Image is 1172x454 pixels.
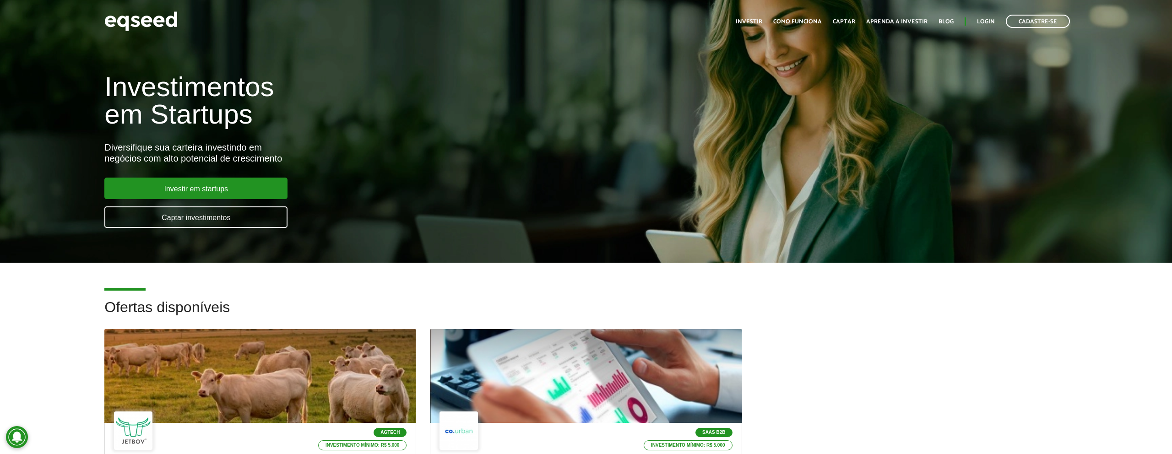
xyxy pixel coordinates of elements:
[773,19,822,25] a: Como funciona
[374,428,407,437] p: Agtech
[736,19,762,25] a: Investir
[104,299,1067,329] h2: Ofertas disponíveis
[939,19,954,25] a: Blog
[833,19,855,25] a: Captar
[104,9,178,33] img: EqSeed
[104,178,288,199] a: Investir em startups
[977,19,995,25] a: Login
[104,73,677,128] h1: Investimentos em Startups
[866,19,928,25] a: Aprenda a investir
[695,428,732,437] p: SaaS B2B
[1006,15,1070,28] a: Cadastre-se
[104,142,677,164] div: Diversifique sua carteira investindo em negócios com alto potencial de crescimento
[104,206,288,228] a: Captar investimentos
[644,440,732,450] p: Investimento mínimo: R$ 5.000
[318,440,407,450] p: Investimento mínimo: R$ 5.000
